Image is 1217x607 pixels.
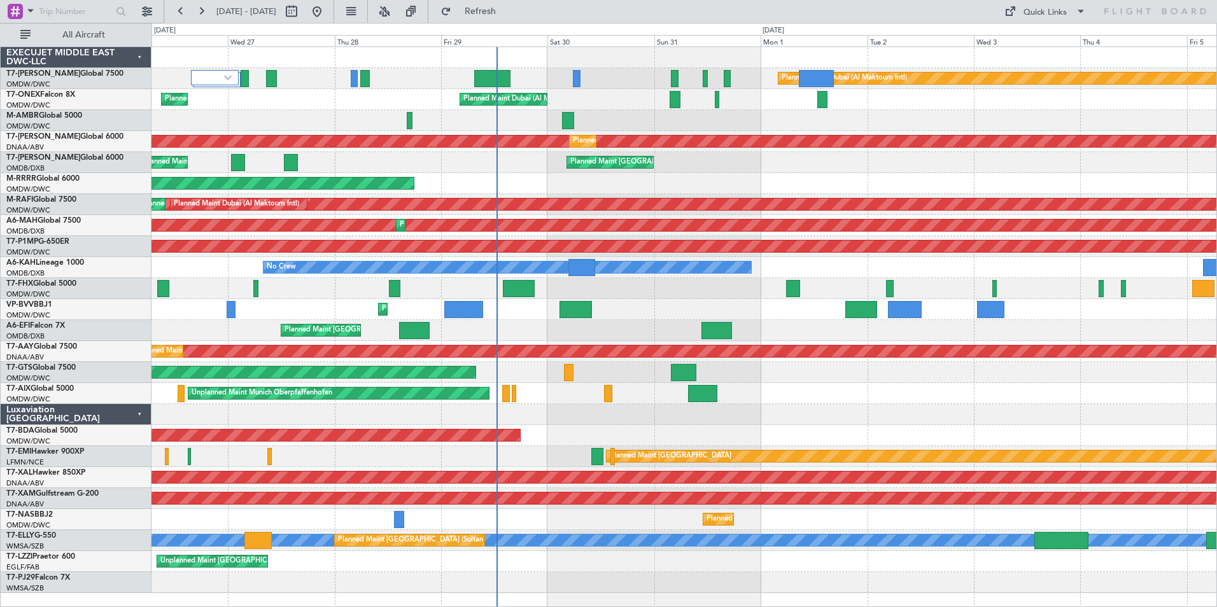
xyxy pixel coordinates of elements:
button: All Aircraft [14,25,138,45]
a: OMDW/DWC [6,101,50,110]
a: T7-EMIHawker 900XP [6,448,84,456]
span: T7-PJ29 [6,574,35,582]
div: Thu 28 [335,35,441,46]
a: OMDW/DWC [6,80,50,89]
span: T7-NAS [6,511,34,519]
div: Planned Maint [GEOGRAPHIC_DATA] ([GEOGRAPHIC_DATA] Intl) [285,321,497,340]
span: T7-[PERSON_NAME] [6,70,80,78]
a: T7-AAYGlobal 7500 [6,343,77,351]
a: T7-PJ29Falcon 7X [6,574,70,582]
div: Planned Maint Abuja ([PERSON_NAME] Intl) [707,510,850,529]
div: Fri 29 [441,35,547,46]
a: OMDB/DXB [6,227,45,236]
a: T7-P1MPG-650ER [6,238,69,246]
span: T7-P1MP [6,238,38,246]
span: A6-EFI [6,322,30,330]
a: OMDW/DWC [6,436,50,446]
a: T7-[PERSON_NAME]Global 7500 [6,70,123,78]
div: [DATE] [763,25,784,36]
span: T7-[PERSON_NAME] [6,133,80,141]
div: Unplanned Maint [GEOGRAPHIC_DATA] ([GEOGRAPHIC_DATA]) [160,552,370,571]
a: T7-LZZIPraetor 600 [6,553,75,561]
a: WMSA/SZB [6,583,44,593]
span: T7-ELLY [6,532,34,540]
a: DNAA/ABV [6,499,44,509]
a: T7-GTSGlobal 7500 [6,364,76,372]
div: Planned Maint [GEOGRAPHIC_DATA] ([GEOGRAPHIC_DATA] Intl) [570,153,783,172]
div: Sat 30 [547,35,654,46]
div: Planned Maint Dubai (Al Maktoum Intl) [174,195,299,214]
span: A6-MAH [6,217,38,225]
a: OMDW/DWC [6,520,50,530]
a: EGLF/FAB [6,562,39,572]
div: Unplanned Maint Munich Oberpfaffenhofen [192,384,332,403]
span: M-RRRR [6,175,36,183]
span: M-AMBR [6,112,39,120]
a: OMDB/DXB [6,164,45,173]
span: T7-EMI [6,448,31,456]
a: OMDB/DXB [6,331,45,341]
div: Planned Maint [GEOGRAPHIC_DATA] ([GEOGRAPHIC_DATA] Intl) [400,216,612,235]
a: A6-EFIFalcon 7X [6,322,65,330]
a: M-RAFIGlobal 7500 [6,196,76,204]
div: Planned Maint Dubai (Al Maktoum Intl) [573,132,698,151]
button: Quick Links [998,1,1092,22]
a: OMDB/DXB [6,269,45,278]
span: T7-GTS [6,364,32,372]
a: T7-[PERSON_NAME]Global 6000 [6,154,123,162]
a: M-AMBRGlobal 5000 [6,112,82,120]
a: OMDW/DWC [6,122,50,131]
span: All Aircraft [33,31,134,39]
div: Wed 3 [974,35,1080,46]
span: A6-KAH [6,259,36,267]
span: T7-[PERSON_NAME] [6,154,80,162]
a: LFMN/NCE [6,457,44,467]
div: Thu 4 [1080,35,1186,46]
span: Refresh [454,7,507,16]
div: Sun 31 [654,35,761,46]
span: T7-XAM [6,490,36,498]
a: T7-[PERSON_NAME]Global 6000 [6,133,123,141]
a: T7-AIXGlobal 5000 [6,385,74,393]
div: Tue 26 [122,35,228,46]
a: T7-BDAGlobal 5000 [6,427,78,435]
a: DNAA/ABV [6,352,44,362]
a: A6-MAHGlobal 7500 [6,217,81,225]
div: Tue 2 [868,35,974,46]
a: OMDW/DWC [6,248,50,257]
div: No Crew [267,258,296,277]
div: Planned Maint [GEOGRAPHIC_DATA] (Sultan [PERSON_NAME] [PERSON_NAME] - Subang) [338,531,635,550]
a: OMDW/DWC [6,373,50,383]
span: [DATE] - [DATE] [216,6,276,17]
img: arrow-gray.svg [224,75,232,80]
a: M-RRRRGlobal 6000 [6,175,80,183]
a: T7-FHXGlobal 5000 [6,280,76,288]
a: OMDW/DWC [6,206,50,215]
a: WMSA/SZB [6,541,44,551]
div: Mon 1 [761,35,867,46]
span: T7-AIX [6,385,31,393]
div: Planned Maint Dubai (Al Maktoum Intl) [463,90,589,109]
a: DNAA/ABV [6,143,44,152]
a: OMDW/DWC [6,310,50,320]
span: M-RAFI [6,196,33,204]
div: Quick Links [1024,6,1067,19]
div: Planned Maint Dubai (Al Maktoum Intl) [382,300,507,319]
div: Planned Maint Dubai (Al Maktoum Intl) [782,69,907,88]
a: VP-BVVBBJ1 [6,301,52,309]
div: [DATE] [154,25,176,36]
a: DNAA/ABV [6,478,44,488]
div: Planned Maint [GEOGRAPHIC_DATA] [610,447,731,466]
span: T7-FHX [6,280,33,288]
a: T7-XAMGulfstream G-200 [6,490,99,498]
a: T7-XALHawker 850XP [6,469,85,477]
a: OMDW/DWC [6,185,50,194]
button: Refresh [435,1,511,22]
div: Planned Maint Dubai (Al Maktoum Intl) [165,90,290,109]
span: T7-BDA [6,427,34,435]
span: T7-LZZI [6,553,32,561]
span: T7-AAY [6,343,34,351]
span: T7-ONEX [6,91,40,99]
span: VP-BVV [6,301,34,309]
a: T7-ONEXFalcon 8X [6,91,75,99]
